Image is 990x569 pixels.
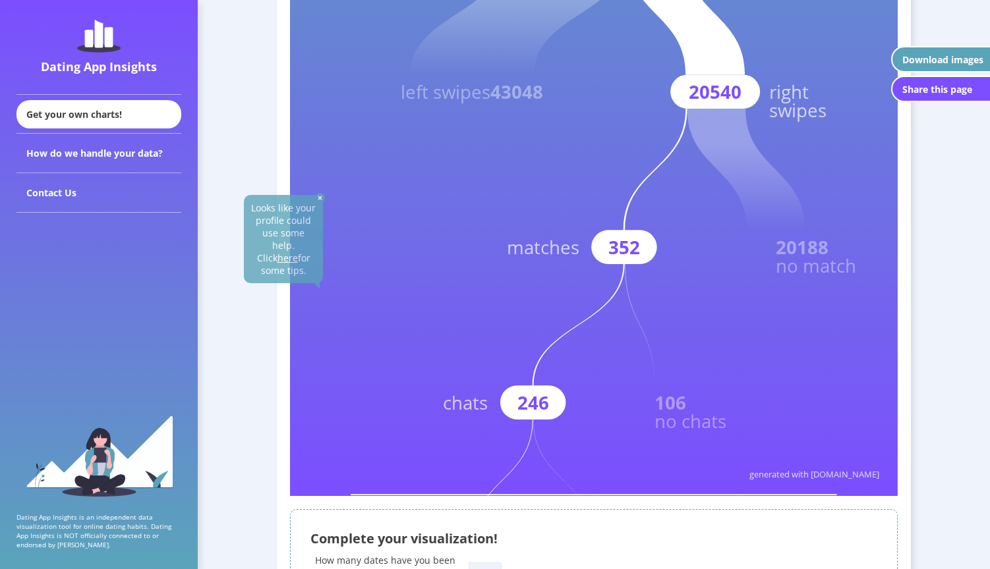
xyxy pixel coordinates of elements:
text: right [769,79,809,104]
img: sidebar_girl.91b9467e.svg [25,414,173,497]
div: Contact Us [16,173,181,213]
text: 20540 [689,79,742,104]
text: chats [444,390,488,415]
img: dating-app-insights-logo.5abe6921.svg [77,20,121,53]
span: Looks like your profile could use some help. Click for some tips. [251,202,316,277]
text: 352 [608,234,640,259]
p: Dating App Insights is an independent data visualization tool for online dating habits. Dating Ap... [16,512,181,549]
img: close-solid-white.82ef6a3c.svg [315,193,325,203]
text: generated with [DOMAIN_NAME] [749,468,879,480]
u: here [277,252,298,264]
div: Share this page [902,83,972,95]
div: Download images [902,53,983,66]
text: 20188 [776,234,829,259]
button: Download images [891,46,990,72]
div: Get your own charts! [16,100,181,128]
text: 246 [517,390,549,415]
text: no match [776,253,856,278]
text: swipes [769,97,827,122]
text: no chats [655,408,726,433]
tspan: 43048 [491,79,544,104]
text: left swipes [401,79,544,104]
div: Dating App Insights [20,59,178,74]
text: 106 [655,390,686,415]
a: Looks like your profile could use some help. Clickherefor some tips. [251,202,316,277]
text: matches [507,234,579,259]
div: How do we handle your data? [16,134,181,173]
div: Complete your visualization! [310,529,877,547]
button: Share this page [891,76,990,102]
